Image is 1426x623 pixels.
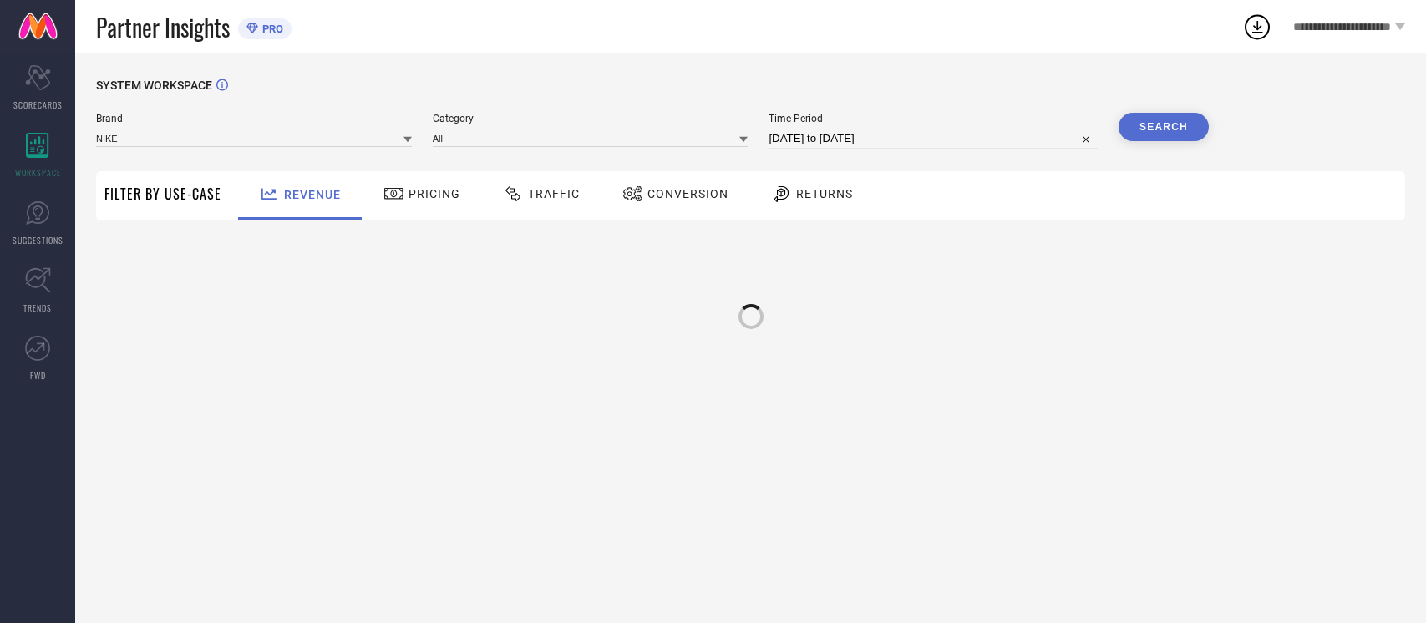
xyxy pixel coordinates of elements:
[1242,12,1272,42] div: Open download list
[13,234,63,246] span: SUGGESTIONS
[647,187,728,200] span: Conversion
[104,184,221,204] span: Filter By Use-Case
[769,129,1098,149] input: Select time period
[284,188,341,201] span: Revenue
[409,187,460,200] span: Pricing
[96,79,212,92] span: SYSTEM WORKSPACE
[96,113,412,124] span: Brand
[13,99,63,111] span: SCORECARDS
[433,113,749,124] span: Category
[769,113,1098,124] span: Time Period
[796,187,853,200] span: Returns
[258,23,283,35] span: PRO
[23,301,52,314] span: TRENDS
[96,10,230,44] span: Partner Insights
[15,166,61,179] span: WORKSPACE
[1119,113,1209,141] button: Search
[30,369,46,382] span: FWD
[528,187,580,200] span: Traffic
